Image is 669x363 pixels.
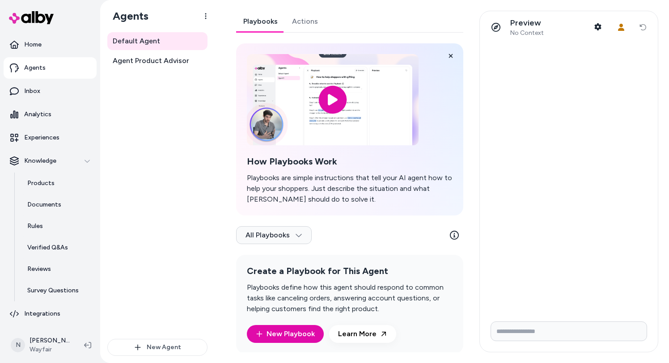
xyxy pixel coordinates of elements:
a: Playbooks [236,11,285,32]
a: New Playbook [256,329,315,339]
a: Analytics [4,104,97,125]
p: [PERSON_NAME] [30,336,70,345]
span: Default Agent [113,36,160,46]
p: Playbooks are simple instructions that tell your AI agent how to help your shoppers. Just describ... [247,173,453,205]
p: Playbooks define how this agent should respond to common tasks like canceling orders, answering a... [247,282,453,314]
a: Agents [4,57,97,79]
p: Documents [27,200,61,209]
a: Products [18,173,97,194]
button: New Playbook [247,325,324,343]
p: Verified Q&As [27,243,68,252]
p: Integrations [24,309,60,318]
a: Agent Product Advisor [107,52,207,70]
span: Wayfair [30,345,70,354]
span: No Context [510,29,544,37]
a: Learn More [329,325,396,343]
p: Knowledge [24,156,56,165]
a: Reviews [18,258,97,280]
a: Experiences [4,127,97,148]
p: Rules [27,222,43,231]
p: Inbox [24,87,40,96]
a: Survey Questions [18,280,97,301]
input: Write your prompt here [491,321,647,341]
p: Preview [510,18,544,28]
p: Experiences [24,133,59,142]
h2: How Playbooks Work [247,156,453,167]
a: Inbox [4,80,97,102]
p: Reviews [27,265,51,274]
p: Home [24,40,42,49]
span: Agent Product Advisor [113,55,189,66]
img: alby Logo [9,11,54,24]
a: Rules [18,215,97,237]
a: Integrations [4,303,97,325]
span: N [11,338,25,352]
p: Analytics [24,110,51,119]
button: All Playbooks [236,226,312,244]
a: Default Agent [107,32,207,50]
p: Agents [24,63,46,72]
p: Products [27,179,55,188]
h2: Create a Playbook for This Agent [247,266,453,277]
button: N[PERSON_NAME]Wayfair [5,331,77,359]
a: Verified Q&As [18,237,97,258]
button: New Agent [107,339,207,356]
p: Survey Questions [27,286,79,295]
h1: Agents [106,9,148,23]
button: Knowledge [4,150,97,172]
span: All Playbooks [246,231,302,240]
a: Actions [285,11,325,32]
a: Home [4,34,97,55]
a: Documents [18,194,97,215]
